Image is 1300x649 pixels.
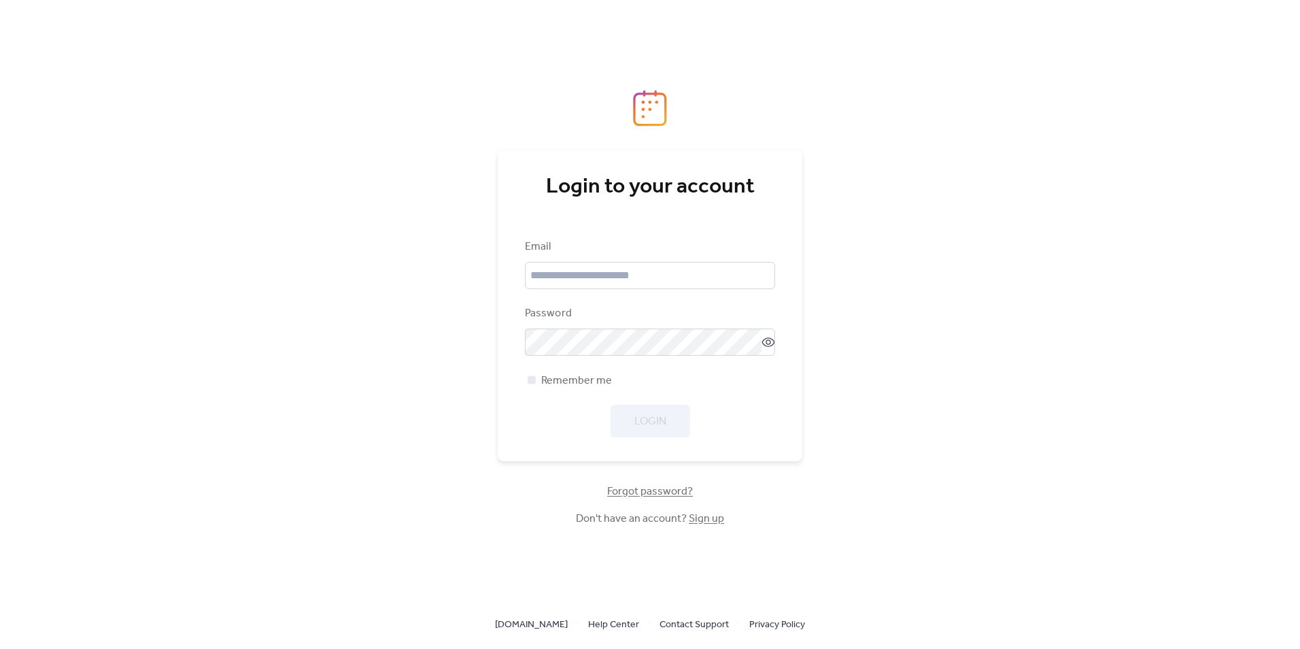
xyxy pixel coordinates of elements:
a: Sign up [689,508,724,529]
img: logo [633,90,667,127]
a: Contact Support [660,616,729,633]
a: [DOMAIN_NAME] [495,616,568,633]
span: Don't have an account? [576,511,724,527]
a: Help Center [588,616,639,633]
span: Contact Support [660,617,729,633]
span: Privacy Policy [749,617,805,633]
a: Forgot password? [607,488,693,495]
a: Privacy Policy [749,616,805,633]
div: Login to your account [525,173,775,201]
span: Forgot password? [607,484,693,500]
div: Password [525,305,772,322]
span: Remember me [541,373,612,389]
div: Email [525,239,772,255]
span: Help Center [588,617,639,633]
span: [DOMAIN_NAME] [495,617,568,633]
